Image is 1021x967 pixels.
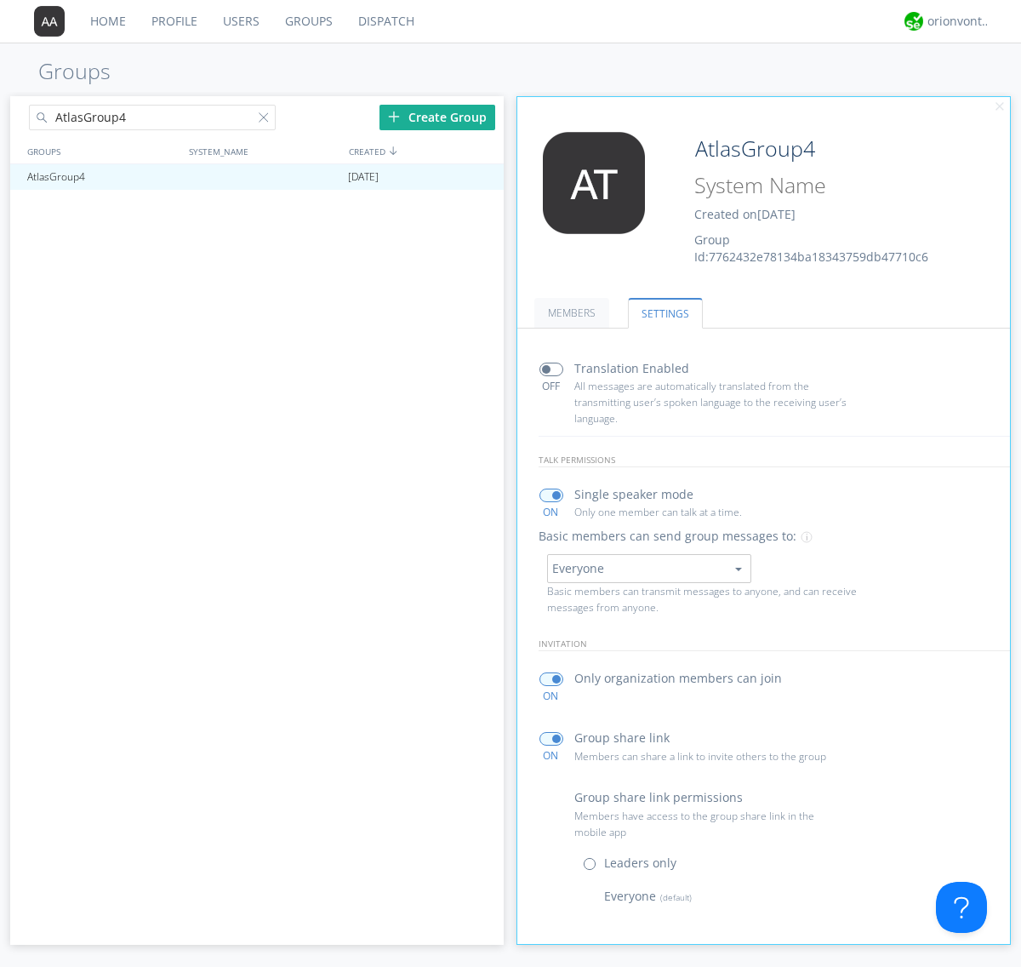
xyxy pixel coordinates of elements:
p: Translation Enabled [574,359,689,378]
p: Group share link permissions [574,788,743,807]
p: Group share link [574,729,670,747]
a: MEMBERS [534,298,609,328]
span: [DATE] [348,164,379,190]
input: Group Name [688,132,963,166]
p: talk permissions [539,453,1011,467]
span: (default) [656,891,692,903]
div: OFF [532,379,570,393]
iframe: Toggle Customer Support [936,882,987,933]
div: orionvontas+atlas+automation+org2 [927,13,991,30]
input: System Name [688,169,963,202]
p: Members can share a link to invite others to the group [574,748,847,764]
p: Leaders only [604,854,676,873]
img: 373638.png [530,132,658,234]
p: Everyone [604,887,692,906]
p: All messages are automatically translated from the transmitting user’s spoken language to the rec... [574,378,847,427]
div: GROUPS [23,139,180,163]
span: Created on [694,206,796,222]
p: Single speaker mode [574,485,693,504]
button: Everyone [547,554,751,583]
p: Members have access to the group share link in the mobile app [574,808,847,840]
input: Search groups [29,105,276,130]
div: ON [532,505,570,519]
img: plus.svg [388,111,400,123]
p: Basic members can transmit messages to anyone, and can receive messages from anyone. [547,583,865,615]
a: AtlasGroup4[DATE] [10,164,504,190]
span: Group Id: 7762432e78134ba18343759db47710c6 [694,232,928,265]
p: Only organization members can join [574,669,782,688]
img: 373638.png [34,6,65,37]
div: AtlasGroup4 [23,164,182,190]
div: CREATED [345,139,505,163]
img: cancel.svg [994,101,1006,113]
div: ON [532,748,570,763]
div: Create Group [379,105,495,130]
div: SYSTEM_NAME [185,139,345,163]
img: 29d36aed6fa347d5a1537e7736e6aa13 [904,12,923,31]
p: Only one member can talk at a time. [574,504,847,520]
p: invitation [539,637,1011,651]
a: SETTINGS [628,298,703,329]
span: [DATE] [757,206,796,222]
p: Basic members can send group messages to: [539,527,796,546]
div: ON [532,689,570,703]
